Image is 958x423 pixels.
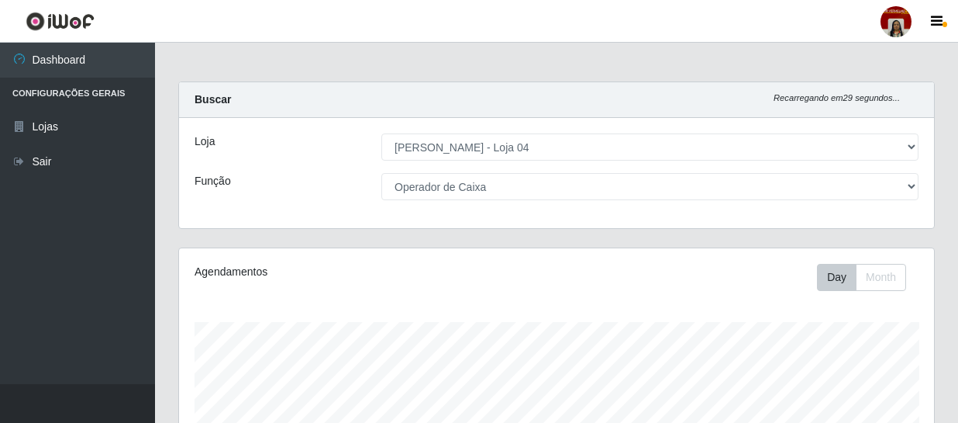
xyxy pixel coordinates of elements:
img: CoreUI Logo [26,12,95,31]
strong: Buscar [195,93,231,106]
i: Recarregando em 29 segundos... [774,93,900,102]
label: Loja [195,133,215,150]
div: Agendamentos [195,264,483,280]
div: First group [817,264,906,291]
label: Função [195,173,231,189]
button: Day [817,264,856,291]
button: Month [856,264,906,291]
div: Toolbar with button groups [817,264,918,291]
